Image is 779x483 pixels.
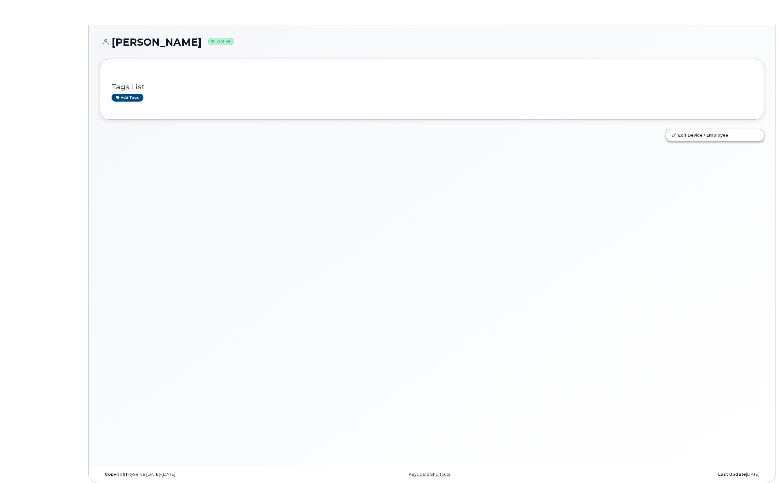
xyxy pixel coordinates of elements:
h3: Tags List [112,83,753,91]
h1: [PERSON_NAME] [100,37,764,48]
div: MyServe [DATE]–[DATE] [100,472,321,477]
strong: Copyright [105,472,127,477]
a: Add tags [112,94,143,102]
strong: Last Update [718,472,746,477]
small: Active [208,38,234,45]
a: Edit Device / Employee [666,129,764,141]
a: Keyboard Shortcuts [409,472,450,477]
div: [DATE] [543,472,764,477]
